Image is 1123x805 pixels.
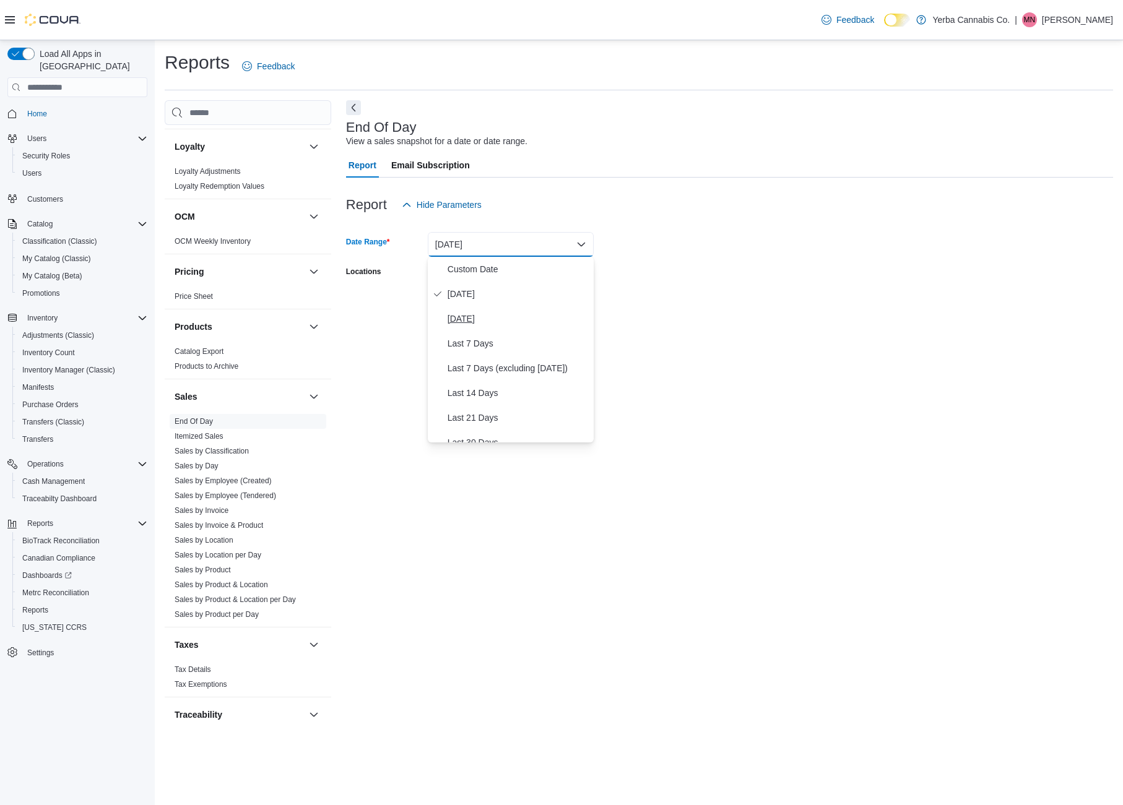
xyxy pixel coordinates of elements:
[391,153,470,178] span: Email Subscription
[175,506,228,515] a: Sales by Invoice
[346,135,527,148] div: View a sales snapshot for a date or date range.
[2,644,152,661] button: Settings
[17,415,147,429] span: Transfers (Classic)
[397,192,487,217] button: Hide Parameters
[165,289,331,309] div: Pricing
[12,379,152,396] button: Manifests
[175,609,259,619] span: Sales by Product per Day
[175,708,304,721] button: Traceability
[428,257,594,442] div: Select listbox
[306,264,321,279] button: Pricing
[22,271,82,281] span: My Catalog (Beta)
[12,396,152,413] button: Purchase Orders
[175,361,238,371] span: Products to Archive
[17,345,80,360] a: Inventory Count
[346,237,390,247] label: Date Range
[17,345,147,360] span: Inventory Count
[2,215,152,233] button: Catalog
[175,595,296,604] a: Sales by Product & Location per Day
[12,250,152,267] button: My Catalog (Classic)
[175,416,213,426] span: End Of Day
[22,605,48,615] span: Reports
[2,130,152,147] button: Users
[175,565,231,575] span: Sales by Product
[175,390,304,403] button: Sales
[2,189,152,207] button: Customers
[17,286,147,301] span: Promotions
[22,622,87,632] span: [US_STATE] CCRS
[22,457,69,471] button: Operations
[175,580,268,590] span: Sales by Product & Location
[836,14,874,26] span: Feedback
[2,455,152,473] button: Operations
[175,550,261,560] span: Sales by Location per Day
[17,234,147,249] span: Classification (Classic)
[428,232,594,257] button: [DATE]
[349,153,376,178] span: Report
[175,292,213,301] a: Price Sheet
[12,549,152,567] button: Canadian Compliance
[27,134,46,144] span: Users
[346,267,381,277] label: Locations
[17,251,96,266] a: My Catalog (Classic)
[22,288,60,298] span: Promotions
[17,149,75,163] a: Security Roles
[27,519,53,528] span: Reports
[12,344,152,361] button: Inventory Count
[175,595,296,605] span: Sales by Product & Location per Day
[175,265,304,278] button: Pricing
[175,566,231,574] a: Sales by Product
[175,610,259,619] a: Sales by Product per Day
[165,164,331,199] div: Loyalty
[22,168,41,178] span: Users
[175,491,276,501] span: Sales by Employee (Tendered)
[17,620,92,635] a: [US_STATE] CCRS
[17,585,94,600] a: Metrc Reconciliation
[22,254,91,264] span: My Catalog (Classic)
[448,435,589,450] span: Last 30 Days
[27,313,58,323] span: Inventory
[22,106,52,121] a: Home
[12,413,152,431] button: Transfers (Classic)
[17,328,147,343] span: Adjustments (Classic)
[2,309,152,327] button: Inventory
[17,491,147,506] span: Traceabilty Dashboard
[2,105,152,123] button: Home
[165,662,331,697] div: Taxes
[22,476,85,486] span: Cash Management
[22,151,70,161] span: Security Roles
[175,321,304,333] button: Products
[346,197,387,212] h3: Report
[22,457,147,471] span: Operations
[175,580,268,589] a: Sales by Product & Location
[22,494,97,504] span: Traceabilty Dashboard
[22,192,68,207] a: Customers
[175,551,261,559] a: Sales by Location per Day
[22,330,94,340] span: Adjustments (Classic)
[175,476,272,485] a: Sales by Employee (Created)
[17,286,65,301] a: Promotions
[12,147,152,165] button: Security Roles
[17,251,147,266] span: My Catalog (Classic)
[22,217,147,231] span: Catalog
[35,48,147,72] span: Load All Apps in [GEOGRAPHIC_DATA]
[22,417,84,427] span: Transfers (Classic)
[448,262,589,277] span: Custom Date
[27,459,64,469] span: Operations
[175,182,264,191] a: Loyalty Redemption Values
[17,474,147,489] span: Cash Management
[175,520,263,530] span: Sales by Invoice & Product
[12,567,152,584] a: Dashboards
[17,432,58,447] a: Transfers
[448,286,589,301] span: [DATE]
[22,400,79,410] span: Purchase Orders
[175,491,276,500] a: Sales by Employee (Tendered)
[22,191,147,206] span: Customers
[12,165,152,182] button: Users
[17,269,147,283] span: My Catalog (Beta)
[175,347,223,356] span: Catalog Export
[175,291,213,301] span: Price Sheet
[175,140,304,153] button: Loyalty
[22,516,147,531] span: Reports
